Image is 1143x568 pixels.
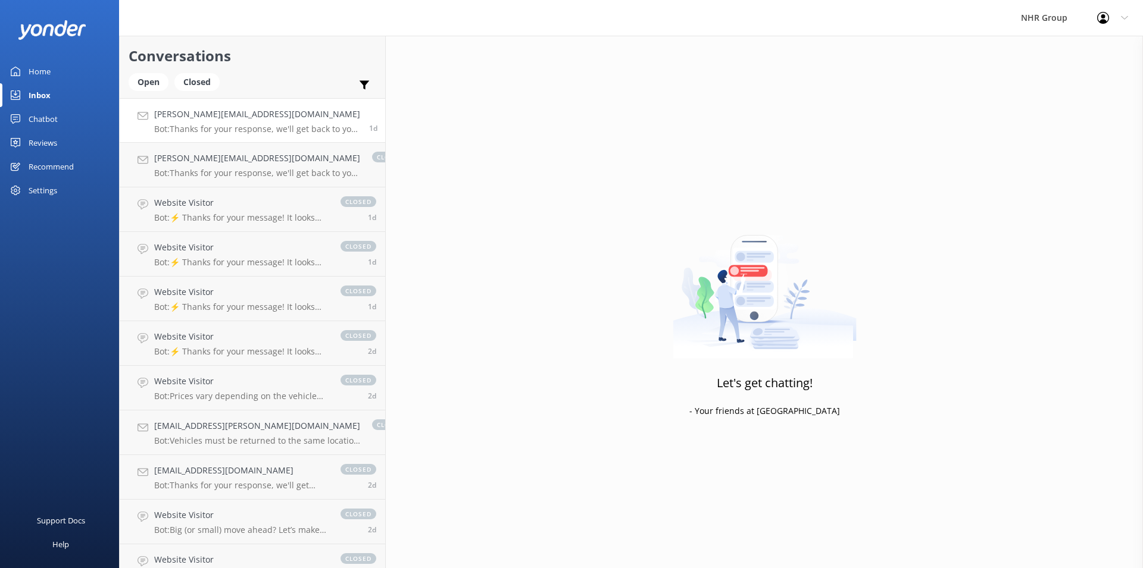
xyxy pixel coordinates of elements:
[154,375,329,388] h4: Website Visitor
[154,480,329,491] p: Bot: Thanks for your response, we'll get back to you as soon as we can during opening hours.
[120,277,385,321] a: Website VisitorBot:⚡ Thanks for your message! It looks like this one might be best handled by our...
[174,75,226,88] a: Closed
[120,410,385,455] a: [EMAIL_ADDRESS][PERSON_NAME][DOMAIN_NAME]Bot:Vehicles must be returned to the same location they ...
[154,435,360,446] p: Bot: Vehicles must be returned to the same location they were picked up from, and we typically do...
[129,45,376,67] h2: Conversations
[154,302,329,312] p: Bot: ⚡ Thanks for your message! It looks like this one might be best handled by our team directly...
[120,143,385,187] a: [PERSON_NAME][EMAIL_ADDRESS][DOMAIN_NAME]Bot:Thanks for your response, we'll get back to you as s...
[120,232,385,277] a: Website VisitorBot:⚡ Thanks for your message! It looks like this one might be best handled by our...
[129,75,174,88] a: Open
[154,108,360,121] h4: [PERSON_NAME][EMAIL_ADDRESS][DOMAIN_NAME]
[341,241,376,252] span: closed
[154,330,329,343] h4: Website Visitor
[120,187,385,232] a: Website VisitorBot:⚡ Thanks for your message! It looks like this one might be best handled by our...
[120,500,385,544] a: Website VisitorBot:Big (or small) move ahead? Let’s make sure you’ve got the right wheels. Take o...
[368,346,376,356] span: Aug 19 2025 01:17pm (UTC +12:00) Pacific/Auckland
[18,20,86,40] img: yonder-white-logo.png
[154,464,329,477] h4: [EMAIL_ADDRESS][DOMAIN_NAME]
[29,155,74,178] div: Recommend
[29,131,57,155] div: Reviews
[29,178,57,202] div: Settings
[154,419,360,432] h4: [EMAIL_ADDRESS][PERSON_NAME][DOMAIN_NAME]
[368,480,376,490] span: Aug 19 2025 09:40am (UTC +12:00) Pacific/Auckland
[372,152,408,162] span: closed
[154,553,329,566] h4: Website Visitor
[369,123,377,133] span: Aug 20 2025 12:20pm (UTC +12:00) Pacific/Auckland
[341,464,376,475] span: closed
[129,73,168,91] div: Open
[154,196,329,209] h4: Website Visitor
[154,525,329,535] p: Bot: Big (or small) move ahead? Let’s make sure you’ve got the right wheels. Take our quick quiz ...
[120,455,385,500] a: [EMAIL_ADDRESS][DOMAIN_NAME]Bot:Thanks for your response, we'll get back to you as soon as we can...
[37,509,85,532] div: Support Docs
[689,404,840,418] p: - Your friends at [GEOGRAPHIC_DATA]
[154,509,329,522] h4: Website Visitor
[368,302,376,312] span: Aug 19 2025 07:45pm (UTC +12:00) Pacific/Auckland
[120,98,385,143] a: [PERSON_NAME][EMAIL_ADDRESS][DOMAIN_NAME]Bot:Thanks for your response, we'll get back to you as s...
[154,257,329,268] p: Bot: ⚡ Thanks for your message! It looks like this one might be best handled by our team directly...
[372,419,408,430] span: closed
[368,257,376,267] span: Aug 20 2025 06:39am (UTC +12:00) Pacific/Auckland
[174,73,220,91] div: Closed
[154,285,329,299] h4: Website Visitor
[341,330,376,341] span: closed
[154,241,329,254] h4: Website Visitor
[341,285,376,296] span: closed
[154,168,360,178] p: Bot: Thanks for your response, we'll get back to you as soon as we can during opening hours.
[717,374,813,393] h3: Let's get chatting!
[368,525,376,535] span: Aug 18 2025 05:56pm (UTC +12:00) Pacific/Auckland
[120,366,385,410] a: Website VisitorBot:Prices vary depending on the vehicle type, location, and your specific rental ...
[154,152,360,165] h4: [PERSON_NAME][EMAIL_ADDRESS][DOMAIN_NAME]
[368,391,376,401] span: Aug 19 2025 12:57pm (UTC +12:00) Pacific/Auckland
[29,107,58,131] div: Chatbot
[154,391,329,401] p: Bot: Prices vary depending on the vehicle type, location, and your specific rental needs. For the...
[29,59,51,83] div: Home
[341,553,376,564] span: closed
[52,532,69,556] div: Help
[154,124,360,134] p: Bot: Thanks for your response, we'll get back to you as soon as we can during opening hours.
[341,509,376,519] span: closed
[341,375,376,385] span: closed
[120,321,385,366] a: Website VisitorBot:⚡ Thanks for your message! It looks like this one might be best handled by our...
[341,196,376,207] span: closed
[29,83,51,107] div: Inbox
[368,212,376,222] span: Aug 20 2025 10:44am (UTC +12:00) Pacific/Auckland
[673,210,857,359] img: artwork of a man stealing a conversation from at giant smartphone
[154,346,329,357] p: Bot: ⚡ Thanks for your message! It looks like this one might be best handled by our team directly...
[154,212,329,223] p: Bot: ⚡ Thanks for your message! It looks like this one might be best handled by our team directly...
